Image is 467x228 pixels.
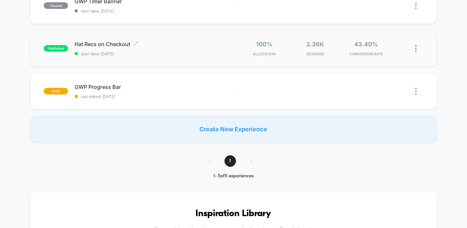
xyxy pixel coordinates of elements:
[354,41,378,48] span: 43.40%
[342,52,390,56] span: CONVERSION RATE
[30,116,436,142] div: Create New Experience
[44,2,68,9] span: paused
[415,45,417,52] img: close
[50,209,417,219] h3: Inspiration Library
[415,2,417,9] img: close
[256,41,272,48] span: 100%
[44,88,68,94] span: draft
[75,84,233,90] span: GWP Progress Bar
[306,41,324,48] span: 2.36k
[291,52,339,56] span: Sessions
[75,51,233,56] span: start date: [DATE]
[202,173,265,179] div: 1 - 5 of 5 experiences
[75,41,233,47] span: Hat Recs on Checkout
[44,45,68,52] span: published
[224,155,236,167] span: 1
[253,52,275,56] span: Allocation
[75,9,233,13] span: start date: [DATE]
[75,94,233,99] span: last edited: [DATE]
[415,88,417,95] img: close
